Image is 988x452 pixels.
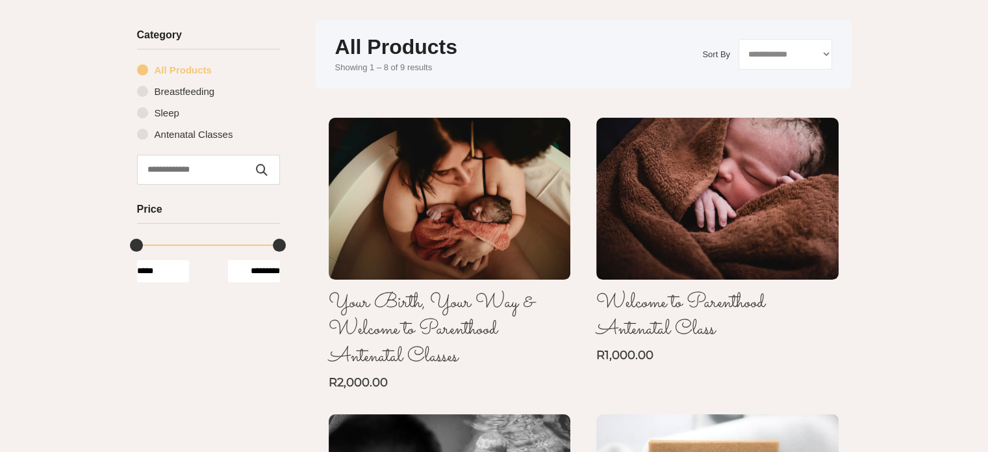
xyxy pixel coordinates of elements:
[137,124,280,145] a: Antenatal Classes
[596,287,765,345] a: Welcome to Parenthood Antenatal Class
[702,50,730,59] label: Sort By
[329,375,388,390] a: R2,000.00
[137,102,280,124] a: Sleep
[335,36,457,57] h1: All Products
[364,256,535,282] a: Quick View
[596,118,839,280] img: Welcome to Parenthood Antenatal Class
[137,59,280,81] a: All Products
[137,194,280,233] h3: Price
[329,287,534,372] a: Your Birth, Your Way & Welcome to Parenthood Antenatal Classes
[137,81,280,102] a: Breastfeeding
[631,256,803,282] a: Quick View
[335,62,433,72] span: Showing 1 – 8 of 9 results
[137,20,280,59] h3: Category
[596,348,653,362] a: R1,000.00
[329,118,571,280] img: Your Birth, Your Way & Welcome to Parenthood Antenatal Classes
